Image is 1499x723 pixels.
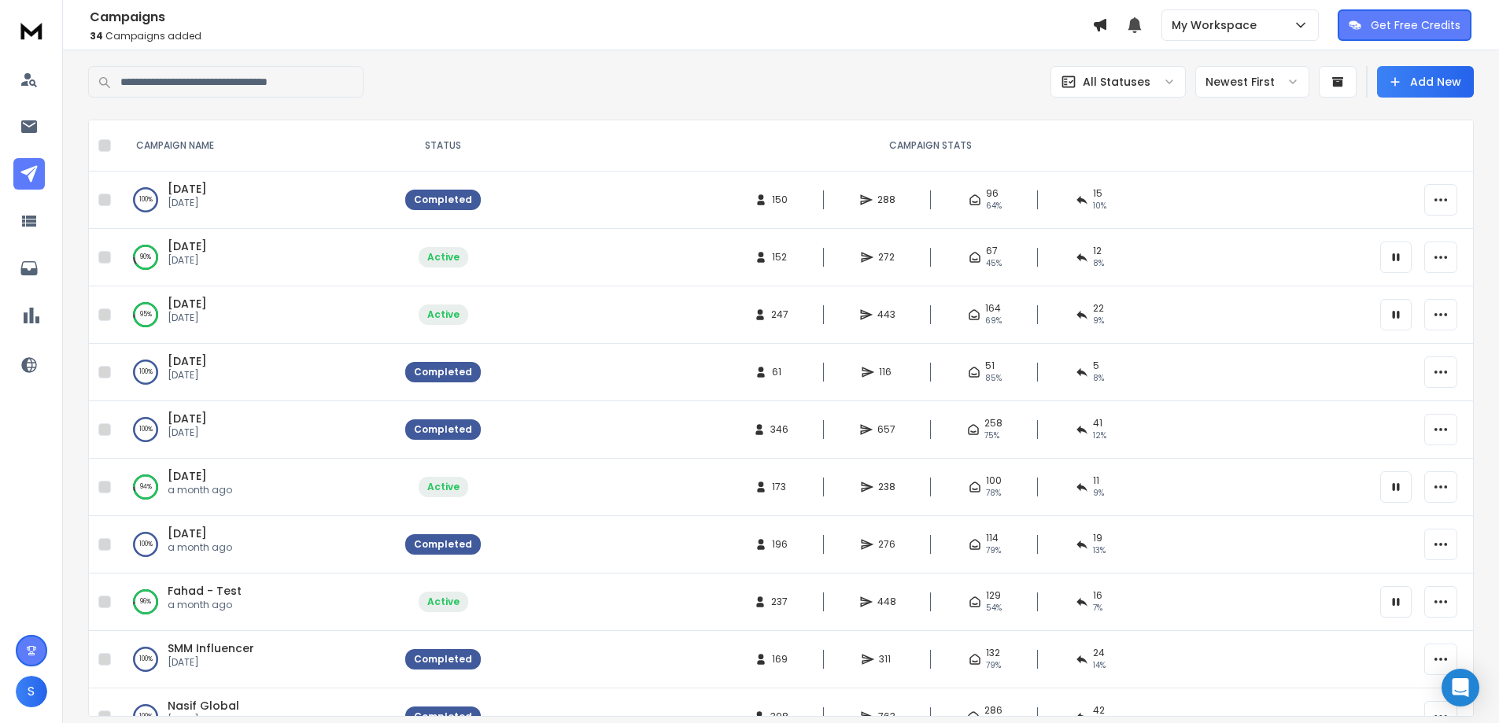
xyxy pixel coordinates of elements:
span: 286 [984,704,1002,717]
span: 164 [985,302,1001,315]
td: 100%[DATE][DATE] [117,172,396,229]
a: Nasif Global [168,698,239,714]
p: 100 % [139,537,153,552]
th: CAMPAIGN NAME [117,120,396,172]
div: Completed [414,653,472,666]
span: 12 % [1093,430,1106,442]
p: 100 % [139,422,153,437]
button: Newest First [1195,66,1309,98]
span: [DATE] [168,238,207,254]
button: S [16,676,47,707]
span: 24 [1093,647,1105,659]
span: 5 [1093,360,1099,372]
span: 15 [1093,187,1102,200]
span: 13 % [1093,544,1106,557]
td: 100%[DATE]a month ago [117,516,396,574]
span: 196 [772,538,788,551]
td: 96%Fahad - Testa month ago [117,574,396,631]
span: 19 [1093,532,1102,544]
p: a month ago [168,599,242,611]
div: Open Intercom Messenger [1442,669,1479,706]
div: Active [427,481,460,493]
span: 34 [90,29,103,42]
a: [DATE] [168,353,207,369]
td: 95%[DATE][DATE] [117,286,396,344]
p: [DATE] [168,254,207,267]
p: 95 % [140,307,152,323]
span: 173 [772,481,788,493]
td: 94%[DATE]a month ago [117,459,396,516]
img: logo [16,16,47,45]
span: 61 [772,366,788,378]
div: Completed [414,710,472,723]
th: CAMPAIGN STATS [490,120,1371,172]
span: 150 [772,194,788,206]
p: Get Free Credits [1371,17,1460,33]
p: My Workspace [1172,17,1263,33]
span: 272 [878,251,895,264]
td: 100%SMM Influencer[DATE] [117,631,396,688]
p: [DATE] [168,426,207,439]
span: 152 [772,251,788,264]
span: 276 [878,538,895,551]
p: [DATE] [168,656,254,669]
span: 41 [1093,417,1102,430]
p: 90 % [140,249,151,265]
span: 78 % [986,487,1001,500]
button: Get Free Credits [1338,9,1471,41]
span: 79 % [986,659,1001,672]
span: 132 [986,647,1000,659]
div: Active [427,308,460,321]
span: 16 [1093,589,1102,602]
span: 79 % [986,544,1001,557]
a: [DATE] [168,296,207,312]
span: 96 [986,187,999,200]
span: [DATE] [168,468,207,484]
p: [DATE] [168,197,207,209]
span: 9 % [1093,315,1104,327]
a: Fahad - Test [168,583,242,599]
a: [DATE] [168,526,207,541]
h1: Campaigns [90,8,1092,27]
span: 311 [879,653,895,666]
span: 237 [771,596,788,608]
p: a month ago [168,541,232,554]
div: Active [427,596,460,608]
p: All Statuses [1083,74,1150,90]
span: 69 % [985,315,1002,327]
p: [DATE] [168,369,207,382]
span: SMM Influencer [168,640,254,656]
span: 116 [879,366,895,378]
button: Add New [1377,66,1474,98]
span: 258 [984,417,1002,430]
span: 12 [1093,245,1102,257]
span: 11 [1093,474,1099,487]
span: 9 % [1093,487,1104,500]
p: 94 % [140,479,152,495]
span: 238 [878,481,895,493]
p: 96 % [140,594,151,610]
div: Completed [414,538,472,551]
span: 14 % [1093,659,1106,672]
span: 443 [877,308,895,321]
a: [DATE] [168,181,207,197]
span: 100 [986,474,1002,487]
span: 288 [877,194,895,206]
td: 100%[DATE][DATE] [117,344,396,401]
p: 100 % [139,651,153,667]
span: 85 % [985,372,1002,385]
span: 346 [770,423,788,436]
td: 90%[DATE][DATE] [117,229,396,286]
span: 54 % [986,602,1002,614]
p: 100 % [139,364,153,380]
a: [DATE] [168,411,207,426]
span: 75 % [984,430,999,442]
div: Active [427,251,460,264]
